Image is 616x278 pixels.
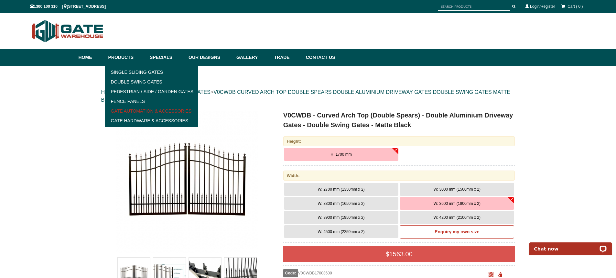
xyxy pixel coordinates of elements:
div: Width: [283,171,515,181]
b: Enquiry my own size [435,229,479,234]
img: Gate Warehouse [30,16,105,46]
iframe: LiveChat chat widget [525,235,616,255]
a: Gallery [233,49,271,66]
span: W: 3300 mm (1650mm x 2) [318,201,364,206]
a: Click to enlarge and scan to share. [489,273,493,277]
a: Single Sliding Gates [107,67,197,77]
a: Our Designs [185,49,233,66]
a: Specials [146,49,185,66]
span: H: 1700 mm [330,152,351,157]
span: W: 3600 mm (1800mm x 2) [434,201,481,206]
div: > > > [101,82,515,110]
div: $ [283,246,515,262]
a: Pedestrian / Side / Garden Gates [107,87,197,96]
button: W: 3600 mm (1800mm x 2) [400,197,514,210]
button: W: 3300 mm (1650mm x 2) [284,197,398,210]
span: W: 3000 mm (1500mm x 2) [434,187,481,192]
span: W: 4200 mm (2100mm x 2) [434,215,481,220]
a: Enquiry my own size [400,225,514,239]
img: V0CWDB - Curved Arch Top (Double Spears) - Double Aluminium Driveway Gates - Double Swing Gates -... [116,110,258,253]
span: Cart ( 0 ) [567,4,583,9]
button: H: 1700 mm [284,148,398,161]
span: Code: [283,269,298,277]
button: W: 2700 mm (1350mm x 2) [284,183,398,196]
a: Fence Panels [107,96,197,106]
a: V0CWDB - Curved Arch Top (Double Spears) - Double Aluminium Driveway Gates - Double Swing Gates -... [102,110,273,253]
a: Double Swing Gates [107,77,197,87]
a: Login/Register [530,4,555,9]
a: Contact Us [303,49,335,66]
a: Gate Hardware & Accessories [107,116,197,126]
span: Click to copy the URL [498,272,503,277]
span: W: 2700 mm (1350mm x 2) [318,187,364,192]
a: V0CWDB CURVED ARCH TOP DOUBLE SPEARS DOUBLE ALUMINIUM DRIVEWAY GATES DOUBLE SWING GATES MATTE BLACK [101,89,511,103]
input: SEARCH PRODUCTS [438,3,510,11]
a: Trade [271,49,302,66]
button: W: 3900 mm (1950mm x 2) [284,211,398,224]
a: Home [79,49,105,66]
a: HOME [101,89,117,95]
button: W: 4500 mm (2250mm x 2) [284,225,398,238]
a: Gate Automation & Accessories [107,106,197,116]
span: W: 4500 mm (2250mm x 2) [318,229,364,234]
div: Height: [283,136,515,146]
button: W: 4200 mm (2100mm x 2) [400,211,514,224]
span: 1563.00 [389,250,413,258]
div: V0CWDB17003600 [283,269,476,277]
button: W: 3000 mm (1500mm x 2) [400,183,514,196]
h1: V0CWDB - Curved Arch Top (Double Spears) - Double Aluminium Driveway Gates - Double Swing Gates -... [283,110,515,130]
a: Products [105,49,147,66]
span: W: 3900 mm (1950mm x 2) [318,215,364,220]
span: 1300 100 310 | [STREET_ADDRESS] [30,4,106,9]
